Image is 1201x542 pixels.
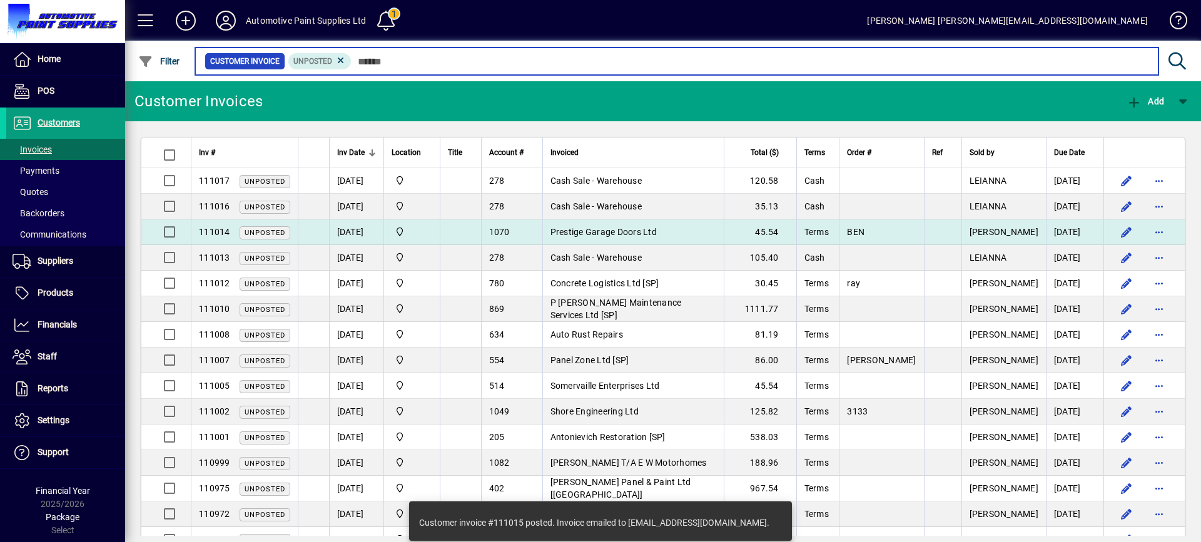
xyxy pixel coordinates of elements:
td: 967.54 [724,476,796,501]
td: [DATE] [329,271,383,296]
span: Backorders [13,208,64,218]
span: 111001 [199,432,230,442]
span: Terms [804,329,829,339]
span: 278 [489,253,505,263]
span: LEIANNA [970,201,1007,211]
span: Unposted [245,511,285,519]
span: Order # [847,146,871,159]
td: [DATE] [1046,168,1103,194]
span: Financials [38,319,77,329]
td: [DATE] [329,450,383,476]
span: Reports [38,383,68,393]
span: Shore Engineering Ltd [550,406,639,416]
span: Cash [804,253,825,263]
span: Unposted [245,331,285,339]
button: Add [1123,90,1167,113]
button: Profile [206,9,246,32]
div: Inv Date [337,146,376,159]
span: Unposted [245,485,285,493]
span: LEIANNA [970,176,1007,186]
span: Ref [932,146,943,159]
span: [PERSON_NAME] [970,458,1038,468]
span: Antonievich Restoration [SP] [550,432,666,442]
button: More options [1149,376,1169,396]
span: Cash [804,201,825,211]
span: 111008 [199,329,230,339]
a: Invoices [6,139,125,160]
span: Terms [804,483,829,493]
span: Sold by [970,146,995,159]
td: [DATE] [1046,450,1103,476]
div: Ref [932,146,954,159]
td: [DATE] [1046,245,1103,271]
button: Edit [1117,196,1137,216]
span: Quotes [13,187,48,197]
td: 81.19 [724,322,796,348]
span: Auto Rust Repairs [550,329,623,339]
span: 278 [489,176,505,186]
button: Edit [1117,376,1137,396]
button: More options [1149,196,1169,216]
span: Unposted [293,57,332,66]
span: Terms [804,406,829,416]
span: Automotive Paint Supplies Ltd [392,456,432,469]
span: Automotive Paint Supplies Ltd [392,251,432,264]
span: 110999 [199,458,230,468]
div: Account # [489,146,535,159]
span: Inv Date [337,146,365,159]
button: More options [1149,273,1169,293]
span: Automotive Paint Supplies Ltd [392,379,432,393]
span: 1070 [489,227,510,237]
span: Terms [804,227,829,237]
span: Filter [138,56,180,66]
span: 554 [489,355,505,365]
button: More options [1149,504,1169,524]
td: [DATE] [1046,296,1103,322]
button: Edit [1117,504,1137,524]
span: Customer Invoice [210,55,280,68]
td: [DATE] [329,296,383,322]
span: [PERSON_NAME] [847,355,916,365]
span: Unposted [245,254,285,263]
button: Edit [1117,453,1137,473]
td: [DATE] [329,219,383,245]
span: [PERSON_NAME] [970,483,1038,493]
span: 402 [489,483,505,493]
span: Cash Sale - Warehouse [550,176,642,186]
span: 111016 [199,201,230,211]
a: Suppliers [6,246,125,277]
span: Automotive Paint Supplies Ltd [392,430,432,444]
span: Unposted [245,203,285,211]
span: Cash Sale - Warehouse [550,253,642,263]
span: Terms [804,458,829,468]
mat-chip: Customer Invoice Status: Unposted [288,53,352,69]
td: [DATE] [329,322,383,348]
span: [PERSON_NAME] [970,329,1038,339]
button: More options [1149,324,1169,344]
a: Settings [6,405,125,436]
td: 125.82 [724,399,796,424]
span: Unposted [245,229,285,237]
div: Order # [847,146,916,159]
button: Edit [1117,478,1137,498]
span: Unposted [245,383,285,391]
td: 120.58 [724,168,796,194]
span: Title [448,146,462,159]
td: 1111.77 [724,296,796,322]
td: [DATE] [329,348,383,373]
div: Invoiced [550,146,717,159]
button: Edit [1117,350,1137,370]
span: Automotive Paint Supplies Ltd [392,174,432,188]
span: 111012 [199,278,230,288]
button: Edit [1117,324,1137,344]
span: Unposted [245,434,285,442]
span: 111002 [199,406,230,416]
button: Edit [1117,273,1137,293]
span: Location [392,146,421,159]
span: 110975 [199,483,230,493]
td: [DATE] [329,501,383,527]
button: Edit [1117,401,1137,421]
button: More options [1149,453,1169,473]
td: [DATE] [1046,399,1103,424]
td: 105.40 [724,245,796,271]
